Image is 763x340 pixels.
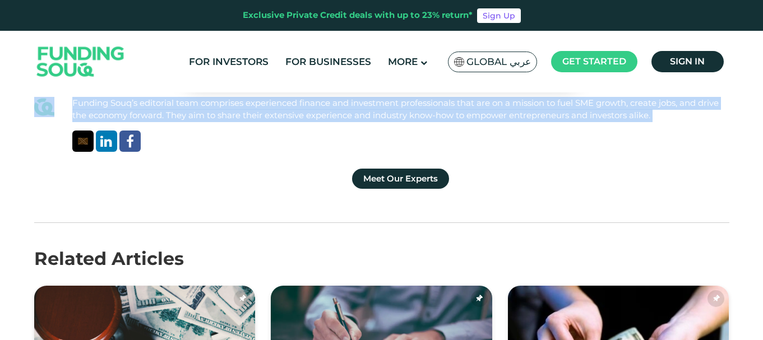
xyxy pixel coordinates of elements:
a: For Businesses [283,53,374,71]
div: Exclusive Private Credit deals with up to 23% return* [243,9,473,22]
img: SA Flag [454,57,464,67]
span: Get started [562,56,626,67]
a: Meet Our Experts [352,169,449,189]
img: twitter [78,138,88,145]
a: Sign Up [477,8,521,23]
span: Sign in [670,56,705,67]
img: Blog Author [34,97,54,117]
span: Related Articles [34,248,184,269]
a: For Investors [186,53,271,71]
img: Logo [26,34,136,90]
span: More [388,56,418,67]
a: Sign in [651,51,724,72]
span: Global عربي [466,55,531,68]
div: Funding Souq’s editorial team comprises experienced finance and investment professionals that are... [72,97,729,122]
